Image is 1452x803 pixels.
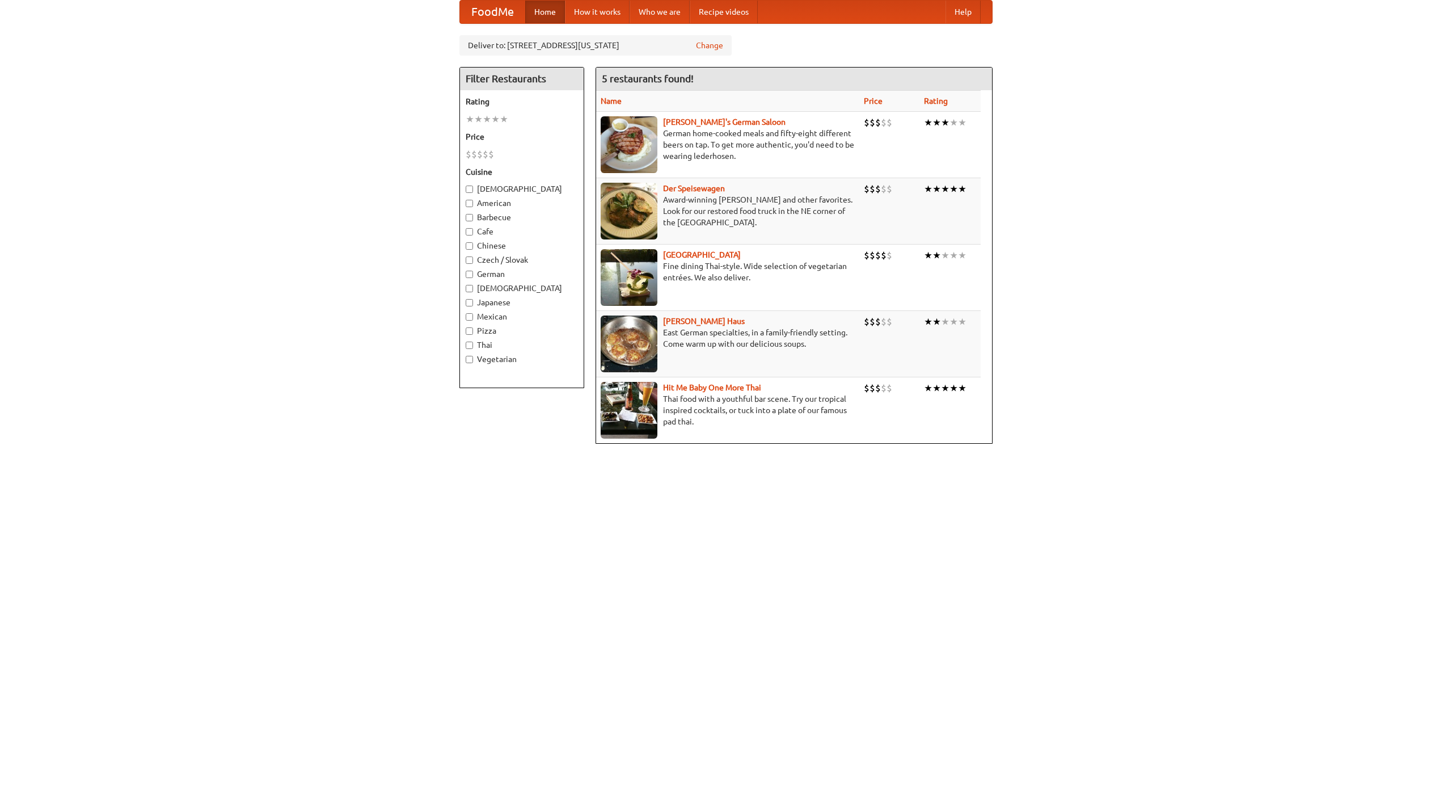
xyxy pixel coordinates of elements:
a: FoodMe [460,1,525,23]
li: ★ [958,183,966,195]
ng-pluralize: 5 restaurants found! [602,73,694,84]
li: $ [887,183,892,195]
li: $ [887,116,892,129]
input: Barbecue [466,214,473,221]
a: Rating [924,96,948,106]
li: $ [864,316,869,328]
input: [DEMOGRAPHIC_DATA] [466,285,473,292]
li: $ [881,249,887,262]
a: [PERSON_NAME]'s German Saloon [663,117,786,127]
li: ★ [941,183,949,195]
img: esthers.jpg [601,116,657,173]
a: Der Speisewagen [663,184,725,193]
label: German [466,268,578,280]
li: $ [869,382,875,394]
label: [DEMOGRAPHIC_DATA] [466,283,578,294]
li: $ [864,249,869,262]
li: ★ [924,316,932,328]
li: $ [875,249,881,262]
li: ★ [924,382,932,394]
label: Czech / Slovak [466,254,578,266]
a: Price [864,96,883,106]
li: ★ [932,116,941,129]
p: Fine dining Thai-style. Wide selection of vegetarian entrées. We also deliver. [601,260,855,283]
label: American [466,197,578,209]
label: Pizza [466,325,578,337]
label: Mexican [466,311,578,322]
label: [DEMOGRAPHIC_DATA] [466,183,578,195]
img: kohlhaus.jpg [601,316,657,372]
li: $ [471,148,477,161]
p: Thai food with a youthful bar scene. Try our tropical inspired cocktails, or tuck into a plate of... [601,393,855,427]
li: ★ [949,116,958,129]
b: [GEOGRAPHIC_DATA] [663,250,741,259]
input: Vegetarian [466,356,473,363]
label: Japanese [466,297,578,308]
li: $ [875,183,881,195]
li: ★ [949,316,958,328]
li: $ [881,316,887,328]
a: Change [696,40,723,51]
li: ★ [924,183,932,195]
li: ★ [466,113,474,125]
li: $ [477,148,483,161]
input: Czech / Slovak [466,257,473,264]
li: $ [887,316,892,328]
li: $ [864,116,869,129]
input: Thai [466,342,473,349]
a: Name [601,96,622,106]
label: Cafe [466,226,578,237]
img: babythai.jpg [601,382,657,439]
li: ★ [924,116,932,129]
h5: Rating [466,96,578,107]
a: Who we are [630,1,690,23]
li: ★ [932,316,941,328]
img: speisewagen.jpg [601,183,657,239]
li: ★ [474,113,483,125]
li: $ [875,316,881,328]
h5: Cuisine [466,166,578,178]
li: $ [887,249,892,262]
li: ★ [932,183,941,195]
li: ★ [941,382,949,394]
input: Cafe [466,228,473,236]
input: [DEMOGRAPHIC_DATA] [466,186,473,193]
li: ★ [941,316,949,328]
li: ★ [491,113,500,125]
li: $ [869,249,875,262]
li: ★ [949,183,958,195]
input: Pizza [466,327,473,335]
li: $ [869,183,875,195]
li: ★ [958,116,966,129]
label: Vegetarian [466,354,578,365]
p: East German specialties, in a family-friendly setting. Come warm up with our delicious soups. [601,327,855,350]
li: $ [864,382,869,394]
li: $ [488,148,494,161]
a: Help [946,1,981,23]
li: ★ [958,316,966,328]
li: $ [875,382,881,394]
h5: Price [466,131,578,142]
label: Chinese [466,240,578,251]
li: ★ [958,249,966,262]
a: How it works [565,1,630,23]
input: Chinese [466,242,473,250]
li: ★ [483,113,491,125]
b: [PERSON_NAME] Haus [663,317,745,326]
label: Thai [466,339,578,351]
li: $ [881,382,887,394]
li: ★ [949,382,958,394]
li: $ [466,148,471,161]
li: ★ [932,249,941,262]
li: ★ [941,249,949,262]
input: Japanese [466,299,473,306]
input: German [466,271,473,278]
a: Home [525,1,565,23]
li: ★ [949,249,958,262]
a: Hit Me Baby One More Thai [663,383,761,392]
img: satay.jpg [601,249,657,306]
label: Barbecue [466,212,578,223]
